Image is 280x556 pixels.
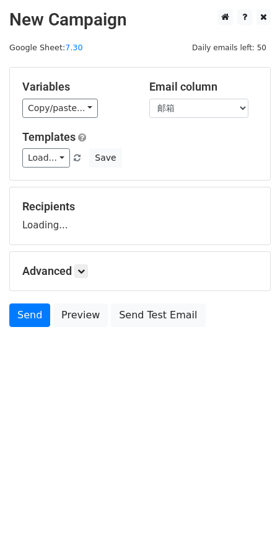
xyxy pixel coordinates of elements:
h5: Advanced [22,264,258,278]
h5: Email column [149,80,258,94]
a: 7.30 [65,43,82,52]
button: Save [89,148,121,168]
small: Google Sheet: [9,43,83,52]
a: Copy/paste... [22,99,98,118]
a: Send Test Email [111,303,205,327]
span: Daily emails left: 50 [188,41,271,55]
a: Preview [53,303,108,327]
h5: Variables [22,80,131,94]
a: Daily emails left: 50 [188,43,271,52]
h2: New Campaign [9,9,271,30]
div: Loading... [22,200,258,232]
a: Send [9,303,50,327]
h5: Recipients [22,200,258,213]
a: Templates [22,130,76,143]
a: Load... [22,148,70,168]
